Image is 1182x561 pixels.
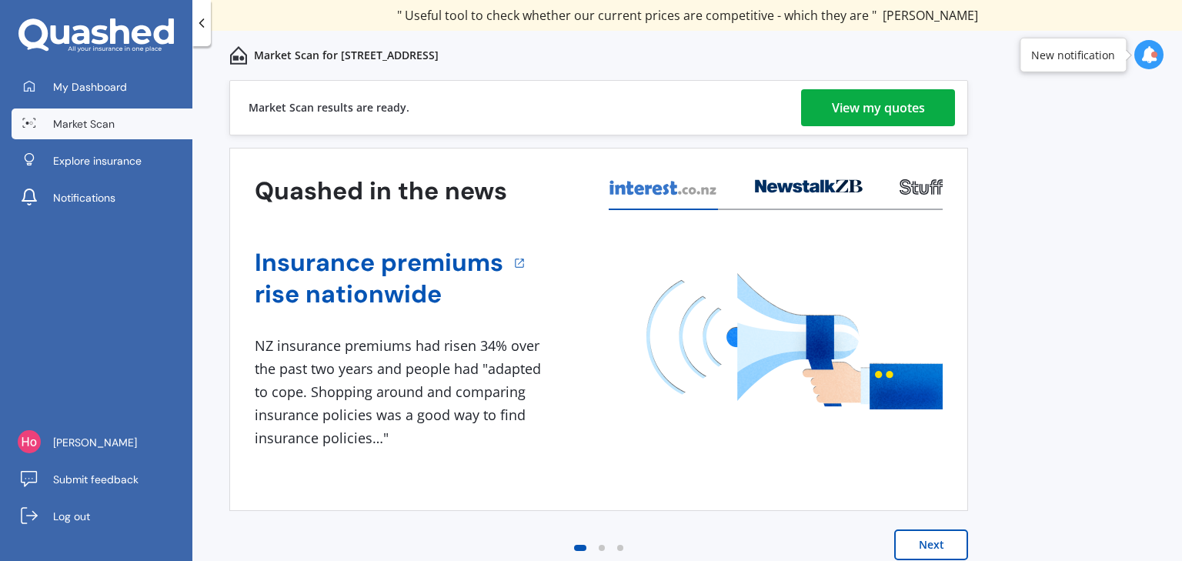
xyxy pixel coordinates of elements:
a: Log out [12,501,192,532]
h3: Quashed in the news [255,175,507,207]
span: Explore insurance [53,153,142,169]
span: Submit feedback [53,472,139,487]
a: View my quotes [801,89,955,126]
img: home-and-contents.b802091223b8502ef2dd.svg [229,46,248,65]
span: Market Scan [53,116,115,132]
span: Log out [53,509,90,524]
a: rise nationwide [255,279,503,310]
img: media image [646,273,943,409]
div: Market Scan results are ready. [249,81,409,135]
a: Submit feedback [12,464,192,495]
div: View my quotes [832,89,925,126]
div: " Useful tool to check whether our current prices are competitive - which they are " [397,8,978,23]
a: Notifications [12,182,192,213]
div: New notification [1031,47,1115,62]
span: [PERSON_NAME] [53,435,137,450]
span: My Dashboard [53,79,127,95]
span: Notifications [53,190,115,205]
img: ACg8ocLCQ4jNV5vnuzT3uhbNihuoaAFdPftxqGMM43kYFOY-2i6dQA=s96-c [18,430,41,453]
a: Insurance premiums [255,247,503,279]
a: Explore insurance [12,145,192,176]
p: Market Scan for [STREET_ADDRESS] [254,48,439,63]
a: My Dashboard [12,72,192,102]
div: NZ insurance premiums had risen 34% over the past two years and people had "adapted to cope. Shop... [255,335,547,449]
a: [PERSON_NAME] [12,427,192,458]
a: Market Scan [12,109,192,139]
span: [PERSON_NAME] [883,7,978,24]
button: Next [894,529,968,560]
